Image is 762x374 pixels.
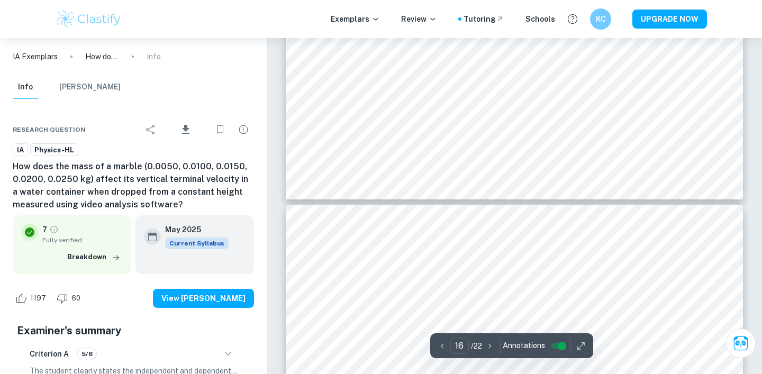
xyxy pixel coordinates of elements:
span: Fully verified [42,235,123,245]
a: Grade fully verified [49,225,59,234]
p: How does the mass of a marble (0.0050, 0.0100, 0.0150, 0.0200, 0.0250 kg) affect its vertical ter... [85,51,119,62]
span: 1197 [24,293,52,304]
p: / 22 [471,340,482,352]
div: Like [13,290,52,307]
div: Dislike [54,290,86,307]
div: Report issue [233,119,254,140]
div: Share [140,119,161,140]
span: Physics-HL [31,145,78,156]
button: [PERSON_NAME] [59,76,121,99]
p: Info [147,51,161,62]
p: Review [401,13,437,25]
h5: Examiner's summary [17,323,250,339]
h6: KC [595,13,607,25]
a: IA Exemplars [13,51,58,62]
a: Schools [525,13,555,25]
div: Bookmark [210,119,231,140]
button: Help and Feedback [564,10,582,28]
p: 7 [42,224,47,235]
button: Info [13,76,38,99]
button: UPGRADE NOW [632,10,707,29]
h6: May 2025 [165,224,220,235]
span: 5/6 [78,349,96,359]
div: Download [164,116,207,143]
div: This exemplar is based on the current syllabus. Feel free to refer to it for inspiration/ideas wh... [165,238,229,249]
button: KC [590,8,611,30]
span: 60 [66,293,86,304]
span: Annotations [503,340,545,351]
a: Physics-HL [30,143,78,157]
span: Current Syllabus [165,238,229,249]
span: IA [13,145,28,156]
button: Breakdown [65,249,123,265]
a: Tutoring [464,13,504,25]
span: Research question [13,125,86,134]
h6: How does the mass of a marble (0.0050, 0.0100, 0.0150, 0.0200, 0.0250 kg) affect its vertical ter... [13,160,254,211]
a: IA [13,143,28,157]
img: Clastify logo [55,8,122,30]
button: View [PERSON_NAME] [153,289,254,308]
button: Ask Clai [726,329,756,358]
p: Exemplars [331,13,380,25]
h6: Criterion A [30,348,69,360]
